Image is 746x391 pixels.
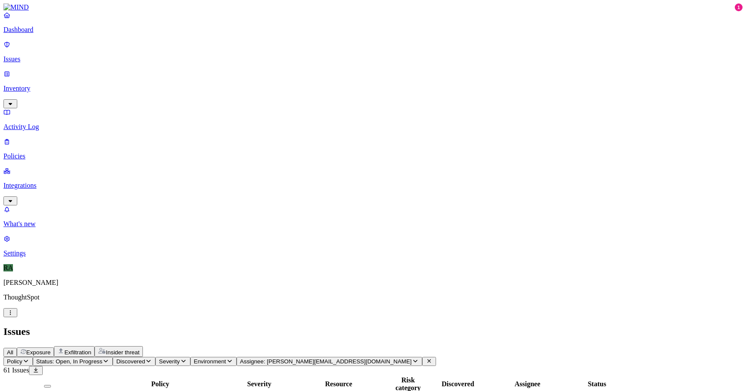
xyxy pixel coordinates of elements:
p: ThoughtSpot [3,293,743,301]
a: Issues [3,41,743,63]
span: Insider threat [106,349,139,356]
button: Select all [44,385,51,388]
p: Issues [3,55,743,63]
div: Policy [92,380,228,388]
h2: Issues [3,326,743,337]
a: Settings [3,235,743,257]
a: Activity Log [3,108,743,131]
p: Activity Log [3,123,743,131]
p: Settings [3,249,743,257]
span: RA [3,264,13,271]
p: Policies [3,152,743,160]
span: All [7,349,13,356]
p: [PERSON_NAME] [3,279,743,287]
span: Exposure [26,349,51,356]
span: Exfiltration [64,349,91,356]
span: Discovered [116,358,145,365]
span: Policy [7,358,22,365]
a: Integrations [3,167,743,204]
span: Environment [194,358,226,365]
p: What's new [3,220,743,228]
span: Assignee: [PERSON_NAME][EMAIL_ADDRESS][DOMAIN_NAME] [240,358,412,365]
div: Severity [230,380,288,388]
span: Status: Open, In Progress [36,358,102,365]
div: Status [568,380,626,388]
span: 61 Issues [3,366,29,374]
a: Dashboard [3,11,743,34]
div: Assignee [489,380,566,388]
p: Dashboard [3,26,743,34]
div: Discovered [429,380,487,388]
p: Integrations [3,182,743,189]
a: Policies [3,138,743,160]
div: 1 [735,3,743,11]
div: Resource [290,380,387,388]
a: MIND [3,3,743,11]
a: What's new [3,205,743,228]
span: Severity [159,358,180,365]
img: MIND [3,3,29,11]
p: Inventory [3,85,743,92]
a: Inventory [3,70,743,107]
